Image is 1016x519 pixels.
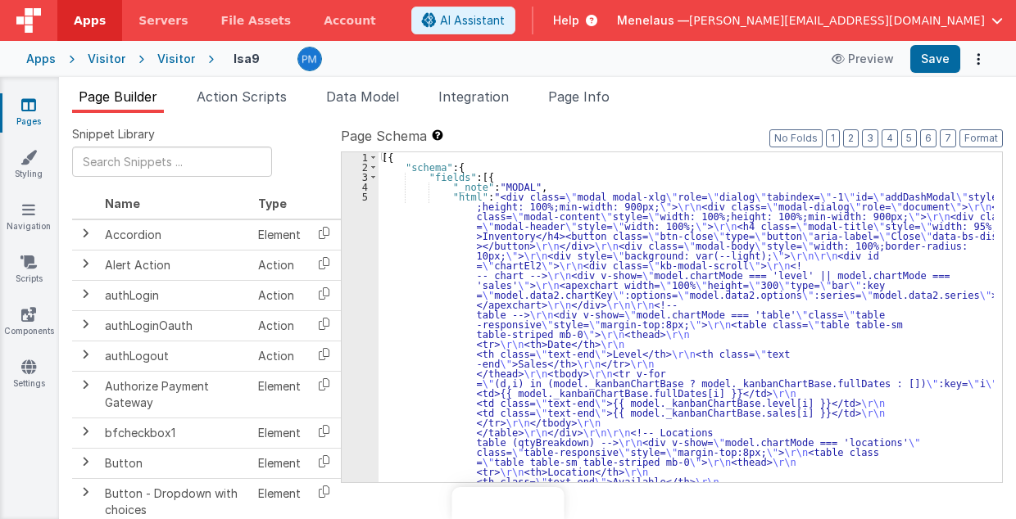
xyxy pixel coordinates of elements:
td: Element [252,371,307,417]
button: Menelaus — [PERSON_NAME][EMAIL_ADDRESS][DOMAIN_NAME] [617,12,1003,29]
button: Preview [822,46,904,72]
input: Search Snippets ... [72,147,272,177]
span: Data Model [326,88,399,105]
h4: lsa9 [234,52,260,65]
td: bfcheckbox1 [98,417,252,448]
button: 6 [920,129,937,147]
td: Element [252,448,307,478]
span: [PERSON_NAME][EMAIL_ADDRESS][DOMAIN_NAME] [689,12,985,29]
span: Page Info [548,88,610,105]
span: Servers [138,12,188,29]
td: Element [252,219,307,250]
span: Snippet Library [72,126,155,142]
button: 4 [882,129,898,147]
td: Action [252,250,307,280]
button: 7 [940,129,956,147]
td: Alert Action [98,250,252,280]
button: Format [959,129,1003,147]
span: Menelaus — [617,12,689,29]
td: Action [252,310,307,341]
span: File Assets [221,12,292,29]
div: Visitor [157,51,195,67]
img: a12ed5ba5769bda9d2665f51d2850528 [298,47,321,70]
td: Accordion [98,219,252,250]
div: Visitor [88,51,125,67]
td: Button [98,448,252,478]
button: 3 [862,129,878,147]
div: Apps [26,51,56,67]
div: 2 [342,162,379,172]
span: Page Schema [341,126,427,146]
button: AI Assistant [411,7,515,34]
span: Help [553,12,579,29]
td: authLogin [98,280,252,310]
div: 1 [342,152,379,162]
div: 3 [342,172,379,182]
span: Integration [438,88,509,105]
span: Apps [74,12,106,29]
div: 4 [342,182,379,192]
span: Page Builder [79,88,157,105]
button: 2 [843,129,859,147]
button: No Folds [769,129,823,147]
td: Authorize Payment Gateway [98,371,252,417]
span: Name [105,196,140,210]
span: Type [258,196,287,210]
td: authLogout [98,341,252,371]
button: 1 [826,129,840,147]
td: Element [252,417,307,448]
td: authLoginOauth [98,310,252,341]
span: AI Assistant [440,12,505,29]
button: 5 [901,129,917,147]
td: Action [252,280,307,310]
span: Action Scripts [197,88,287,105]
button: Options [967,47,990,70]
td: Action [252,341,307,371]
button: Save [910,45,960,73]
